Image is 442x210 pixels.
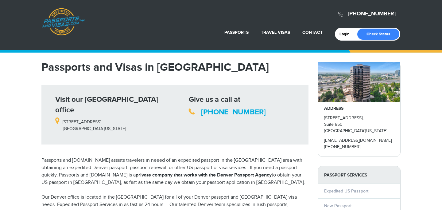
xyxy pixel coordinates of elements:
a: Expedited US Passport [324,188,368,194]
a: [PHONE_NUMBER] [201,108,266,117]
p: [STREET_ADDRESS], Suite 850 [GEOGRAPHIC_DATA][US_STATE] [324,115,394,134]
a: Passports [224,30,249,35]
a: Check Status [357,29,399,40]
strong: private company that works with the Denver Passport Agency [136,172,272,178]
a: Contact [302,30,323,35]
strong: Give us a call at [189,95,240,104]
a: [EMAIL_ADDRESS][DOMAIN_NAME] [324,138,392,143]
p: Passports and [DOMAIN_NAME] assists travelers in neeed of an expedited passport in the [GEOGRAPHI... [41,157,308,186]
a: Travel Visas [261,30,290,35]
a: [PHONE_NUMBER] [348,10,396,17]
h1: Passports and Visas in [GEOGRAPHIC_DATA] [41,62,308,73]
p: [PHONE_NUMBER] [324,144,394,150]
strong: PASSPORT SERVICES [318,166,400,184]
img: passportsandvisas_denver_5251_dtc_parkway_-_28de80_-_029b8f063c7946511503b0bb3931d518761db640.jpg [318,62,400,102]
strong: ADDRESS [324,106,343,111]
strong: Visit our [GEOGRAPHIC_DATA] office [55,95,158,114]
a: Passports & [DOMAIN_NAME] [42,8,85,36]
a: Login [339,32,354,37]
a: New Passport [324,203,351,208]
p: [STREET_ADDRESS] [GEOGRAPHIC_DATA][US_STATE] [55,115,170,132]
